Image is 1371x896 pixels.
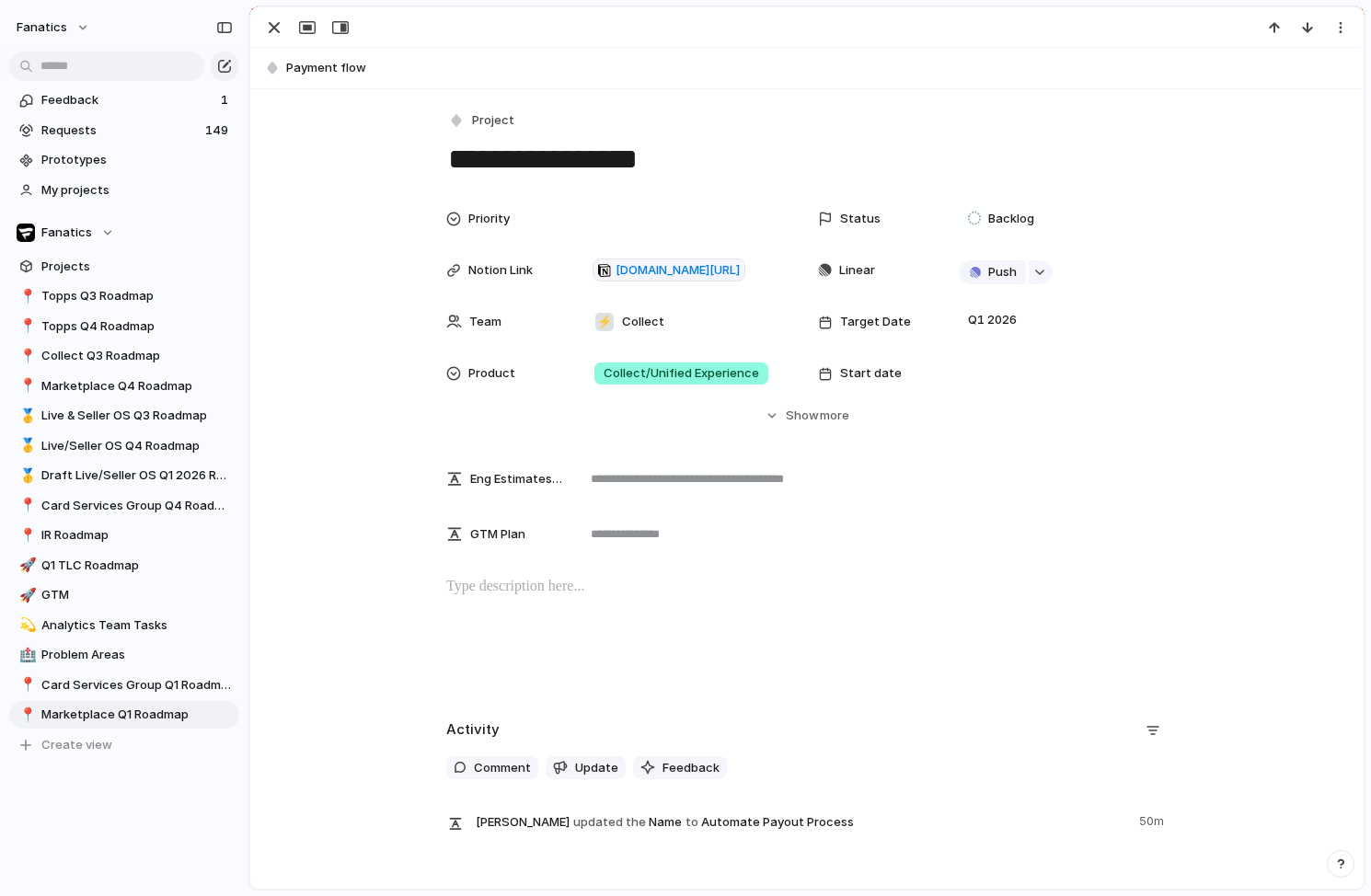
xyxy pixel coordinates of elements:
a: 🚀GTM [9,581,239,609]
span: Q1 2026 [963,309,1021,331]
a: [DOMAIN_NAME][URL] [593,258,745,282]
div: 📍 [19,525,32,546]
span: Marketplace Q4 Roadmap [41,377,233,396]
span: Comment [474,759,531,777]
span: My projects [41,181,233,200]
div: 🏥Problem Areas [9,641,239,669]
button: 🥇 [17,437,35,455]
span: to [685,813,698,832]
button: fanatics [8,13,99,42]
span: Product [468,364,515,383]
button: 🏥 [17,646,35,664]
span: 1 [221,91,232,109]
a: 💫Analytics Team Tasks [9,612,239,639]
button: 📍 [17,706,35,724]
span: Prototypes [41,151,233,169]
a: 🥇Draft Live/Seller OS Q1 2026 Roadmap [9,462,239,489]
span: Card Services Group Q4 Roadmap [41,497,233,515]
a: 📍Topps Q4 Roadmap [9,313,239,340]
button: Create view [9,731,239,759]
span: Status [840,210,881,228]
div: 📍Collect Q3 Roadmap [9,342,239,370]
button: Showmore [446,399,1168,432]
a: 🚀Q1 TLC Roadmap [9,552,239,580]
span: Draft Live/Seller OS Q1 2026 Roadmap [41,466,233,485]
span: Team [469,313,501,331]
button: 📍 [17,526,35,545]
button: Feedback [633,756,727,780]
span: Name Automate Payout Process [476,809,1128,834]
div: 🥇Live & Seller OS Q3 Roadmap [9,402,239,430]
span: updated the [573,813,646,832]
span: Q1 TLC Roadmap [41,557,233,575]
button: Update [546,756,626,780]
button: Payment flow [259,53,1355,83]
span: Notion Link [468,261,533,280]
button: 💫 [17,616,35,635]
span: Payment flow [286,59,1355,77]
button: 📍 [17,347,35,365]
a: Projects [9,253,239,281]
h2: Activity [446,719,500,741]
div: 🥇Live/Seller OS Q4 Roadmap [9,432,239,460]
div: 📍 [19,286,32,307]
a: Requests149 [9,117,239,144]
span: 50m [1139,809,1168,831]
span: Requests [41,121,200,140]
span: Update [575,759,618,777]
button: Fanatics [9,219,239,247]
span: Linear [839,261,875,280]
span: GTM [41,586,233,604]
span: Project [472,111,514,130]
span: Feedback [41,91,215,109]
div: 🚀 [19,585,32,606]
div: 🚀 [19,555,32,576]
button: 📍 [17,497,35,515]
div: 💫 [19,615,32,636]
a: 📍Marketplace Q4 Roadmap [9,373,239,400]
span: 149 [205,121,232,140]
span: Marketplace Q1 Roadmap [41,706,233,724]
span: Live & Seller OS Q3 Roadmap [41,407,233,425]
span: GTM Plan [470,525,525,544]
span: Fanatics [41,224,92,242]
button: 📍 [17,317,35,336]
div: 📍Topps Q3 Roadmap [9,282,239,310]
span: Collect Q3 Roadmap [41,347,233,365]
div: 📍 [19,674,32,695]
button: 📍 [17,676,35,695]
a: 📍Card Services Group Q4 Roadmap [9,492,239,520]
span: Feedback [662,759,720,777]
div: 🏥 [19,645,32,666]
button: 🥇 [17,466,35,485]
span: Target Date [840,313,911,331]
button: Push [959,260,1026,284]
span: Problem Areas [41,646,233,664]
a: 📍Card Services Group Q1 Roadmap [9,672,239,699]
span: Collect [622,313,664,331]
span: Push [988,263,1017,281]
div: 🥇 [19,435,32,456]
span: [DOMAIN_NAME][URL] [616,261,740,280]
span: Projects [41,258,233,276]
button: 🚀 [17,557,35,575]
span: Start date [840,364,902,383]
a: My projects [9,177,239,204]
div: 📍 [19,316,32,337]
span: Create view [41,736,112,754]
span: Show [786,407,819,425]
span: Live/Seller OS Q4 Roadmap [41,437,233,455]
span: IR Roadmap [41,526,233,545]
span: [PERSON_NAME] [476,813,570,832]
div: 📍 [19,705,32,726]
button: 🚀 [17,586,35,604]
a: 📍IR Roadmap [9,522,239,549]
div: 📍 [19,495,32,516]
